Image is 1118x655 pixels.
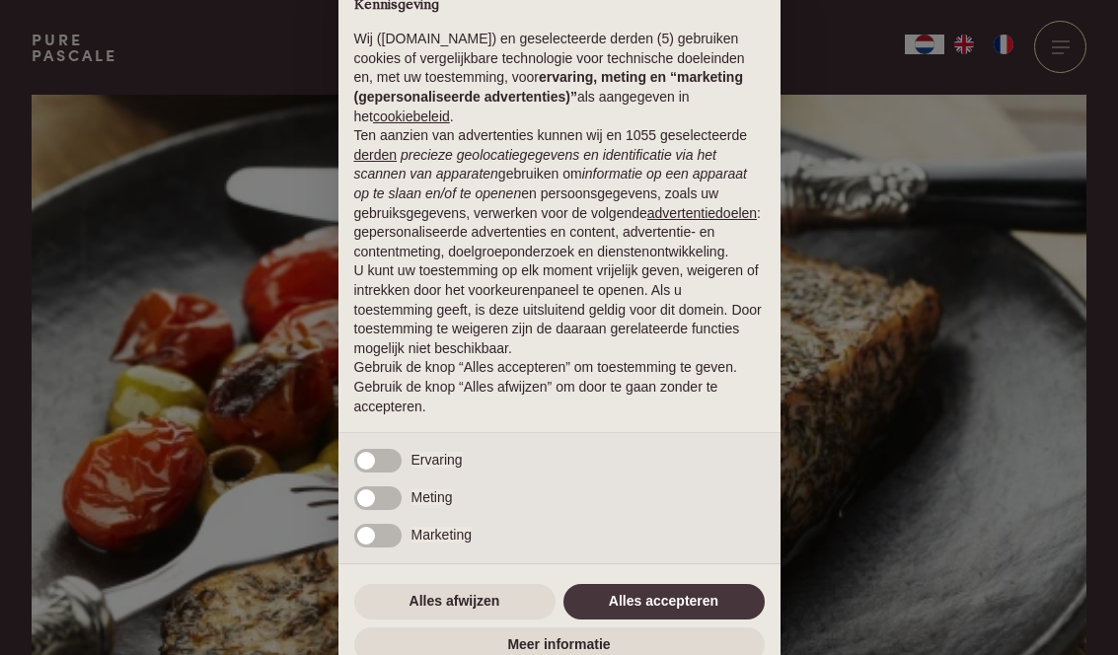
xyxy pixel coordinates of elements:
[354,126,765,261] p: Ten aanzien van advertenties kunnen wij en 1055 geselecteerde gebruiken om en persoonsgegevens, z...
[354,147,716,182] em: precieze geolocatiegegevens en identificatie via het scannen van apparaten
[354,69,743,105] strong: ervaring, meting en “marketing (gepersonaliseerde advertenties)”
[647,204,757,224] button: advertentiedoelen
[411,489,453,505] span: Meting
[354,166,748,201] em: informatie op een apparaat op te slaan en/of te openen
[411,527,472,543] span: Marketing
[411,452,463,468] span: Ervaring
[354,261,765,358] p: U kunt uw toestemming op elk moment vrijelijk geven, weigeren of intrekken door het voorkeurenpan...
[373,109,450,124] a: cookiebeleid
[563,584,765,619] button: Alles accepteren
[354,30,765,126] p: Wij ([DOMAIN_NAME]) en geselecteerde derden (5) gebruiken cookies of vergelijkbare technologie vo...
[354,358,765,416] p: Gebruik de knop “Alles accepteren” om toestemming te geven. Gebruik de knop “Alles afwijzen” om d...
[354,146,398,166] button: derden
[354,584,556,619] button: Alles afwijzen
